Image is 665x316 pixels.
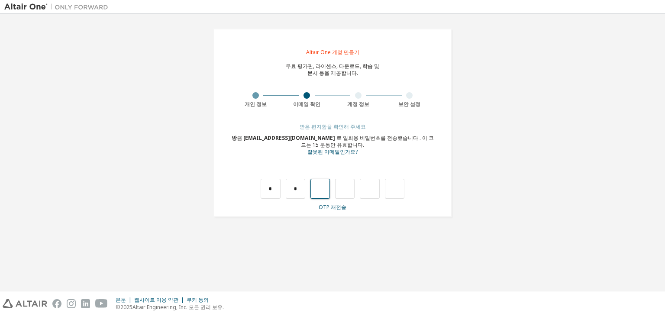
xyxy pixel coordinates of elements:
[120,303,132,311] font: 2025
[325,141,363,148] font: 동안 유효합니다
[4,3,113,11] img: 알타이르 원
[116,296,126,303] font: 은둔
[307,148,358,155] font: 잘못된 이메일인가요?
[67,299,76,308] img: instagram.svg
[52,299,61,308] img: facebook.svg
[363,141,364,148] font: .
[293,100,320,108] font: 이메일 확인
[95,299,108,308] img: youtube.svg
[306,48,359,56] font: Altair One 계정 만들기
[132,303,224,311] font: Altair Engineering, Inc. 모든 권리 보유.
[232,134,335,142] font: 방금 [EMAIL_ADDRESS][DOMAIN_NAME]
[286,62,379,70] font: 무료 평가판, 라이센스, 다운로드, 학습 및
[307,69,358,77] font: 문서 등을 제공합니다.
[319,203,346,211] font: OTP 재전송
[398,100,420,108] font: 보안 설정
[313,141,325,148] font: 15 분
[347,100,369,108] font: 계정 정보
[300,123,366,130] font: 받은 편지함을 확인해 주세요
[301,134,434,148] font: 로 일회용 비밀번호를 전송했습니다 . 이 코드는
[187,296,209,303] font: 쿠키 동의
[134,296,178,303] font: 웹사이트 이용 약관
[245,100,267,108] font: 개인 정보
[116,303,120,311] font: ©
[307,149,358,155] a: 등록 양식으로 돌아가기
[3,299,47,308] img: altair_logo.svg
[81,299,90,308] img: linkedin.svg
